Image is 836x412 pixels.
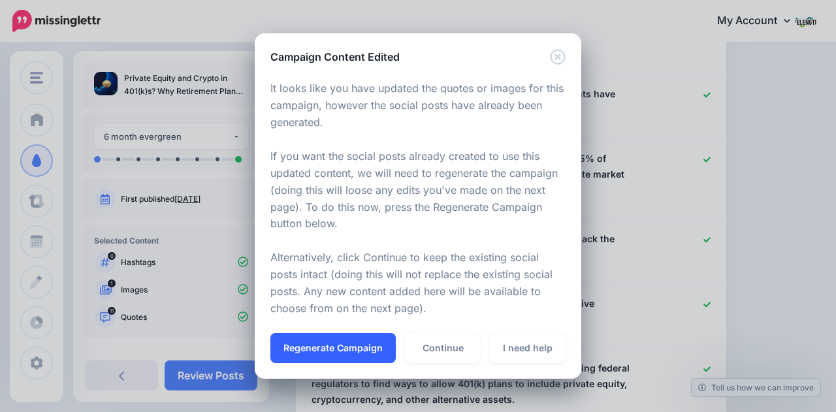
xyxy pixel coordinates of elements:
button: Close [550,49,566,65]
a: I need help [490,333,566,363]
a: Continue [405,333,481,363]
p: It looks like you have updated the quotes or images for this campaign, however the social posts h... [270,80,566,317]
button: Regenerate Campaign [270,333,396,363]
h5: Campaign Content Edited [270,49,400,65]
